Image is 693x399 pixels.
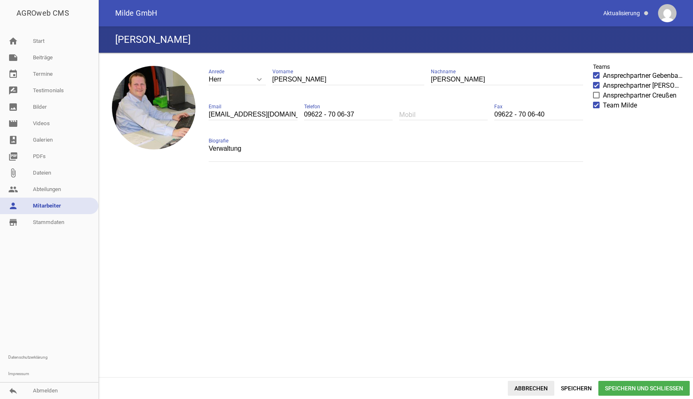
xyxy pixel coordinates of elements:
[8,69,18,79] i: event
[253,73,266,86] i: keyboard_arrow_down
[8,119,18,128] i: movie
[8,201,18,211] i: person
[598,381,690,396] span: Speichern und Schließen
[8,135,18,145] i: photo_album
[115,33,191,46] h4: [PERSON_NAME]
[115,9,158,17] span: Milde GmbH
[8,102,18,112] i: image
[508,381,554,396] span: Abbrechen
[603,100,637,110] span: Team Milde
[593,63,610,71] label: Teams
[8,86,18,96] i: rate_review
[603,81,683,91] span: Ansprechpartner [PERSON_NAME]
[8,184,18,194] i: people
[8,53,18,63] i: note
[603,91,677,100] span: Ansprechpartner Creußen
[603,71,683,81] span: Ansprechpartner Gebenbach
[8,152,18,161] i: picture_as_pdf
[8,36,18,46] i: home
[8,386,18,396] i: reply
[554,381,598,396] span: Speichern
[8,217,18,227] i: store_mall_directory
[8,168,18,178] i: attach_file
